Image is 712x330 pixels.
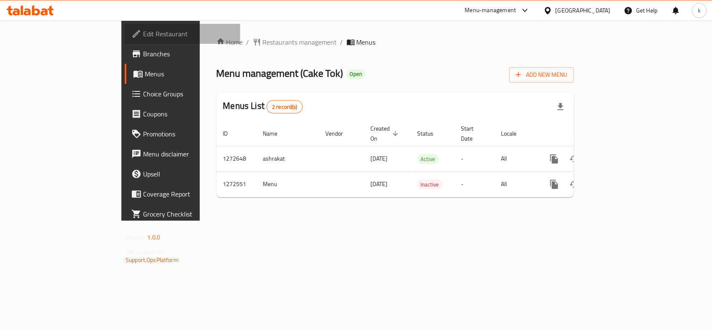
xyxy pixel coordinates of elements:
div: Inactive [418,179,443,189]
span: [DATE] [371,153,388,164]
a: Coverage Report [125,184,240,204]
div: Menu-management [465,5,516,15]
a: Branches [125,44,240,64]
div: Open [347,69,366,79]
div: Export file [551,97,571,117]
td: Menu [257,171,319,197]
span: Name [263,128,289,139]
span: ID [223,128,239,139]
span: Branches [143,49,234,59]
span: k [698,6,701,15]
button: more [544,149,564,169]
span: Upsell [143,169,234,179]
span: Coupons [143,109,234,119]
span: 2 record(s) [267,103,302,111]
span: Menu disclaimer [143,149,234,159]
a: Coupons [125,104,240,124]
span: Vendor [326,128,354,139]
button: Add New Menu [509,67,574,83]
td: All [495,171,538,197]
a: Menus [125,64,240,84]
a: Menu disclaimer [125,144,240,164]
a: Restaurants management [253,37,337,47]
span: Menu management ( Cake Tok ) [216,64,343,83]
div: [GEOGRAPHIC_DATA] [556,6,611,15]
a: Choice Groups [125,84,240,104]
span: Menus [145,69,234,79]
button: more [544,174,564,194]
a: Upsell [125,164,240,184]
span: Add New Menu [516,70,567,80]
span: Inactive [418,180,443,189]
span: Active [418,154,439,164]
span: Grocery Checklist [143,209,234,219]
span: Menus [357,37,376,47]
span: Locale [501,128,528,139]
a: Promotions [125,124,240,144]
span: 1.0.0 [147,232,160,243]
span: [DATE] [371,179,388,189]
th: Actions [538,121,631,146]
span: Restaurants management [263,37,337,47]
h2: Menus List [223,100,303,113]
td: All [495,146,538,171]
span: Edit Restaurant [143,29,234,39]
li: / [247,37,249,47]
span: Status [418,128,445,139]
span: Coverage Report [143,189,234,199]
button: Change Status [564,174,584,194]
div: Total records count [267,100,303,113]
a: Grocery Checklist [125,204,240,224]
td: - [455,146,495,171]
button: Change Status [564,149,584,169]
span: Version: [126,232,146,243]
span: Created On [371,123,401,144]
td: ashrakat [257,146,319,171]
span: Promotions [143,129,234,139]
td: - [455,171,495,197]
span: Choice Groups [143,89,234,99]
span: Get support on: [126,246,164,257]
table: enhanced table [216,121,631,197]
li: / [340,37,343,47]
a: Edit Restaurant [125,24,240,44]
a: Support.OpsPlatform [126,254,179,265]
span: Open [347,71,366,78]
span: Start Date [461,123,485,144]
nav: breadcrumb [216,37,574,47]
